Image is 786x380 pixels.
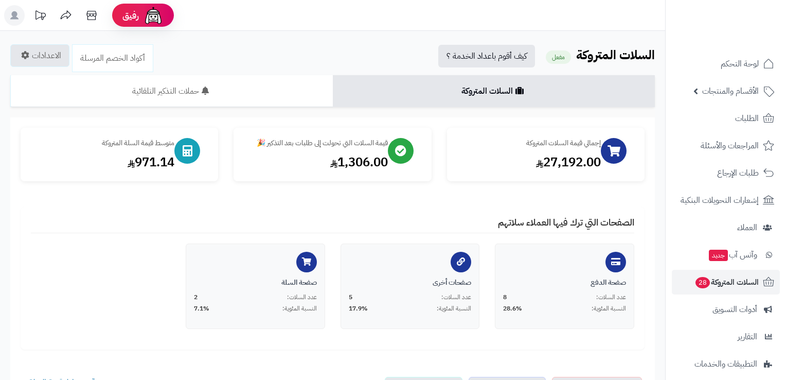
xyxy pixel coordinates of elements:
[672,324,780,349] a: التقارير
[709,250,728,261] span: جديد
[737,220,757,235] span: العملاء
[282,304,317,313] span: النسبة المئوية:
[333,75,655,107] a: السلات المتروكة
[694,275,759,289] span: السلات المتروكة
[349,304,368,313] span: 17.9%
[27,5,53,28] a: تحديثات المنصة
[244,153,387,171] div: 1,306.00
[672,161,780,185] a: طلبات الإرجاع
[503,304,522,313] span: 28.6%
[31,217,634,233] h4: الصفحات التي ترك فيها العملاء سلاتهم
[546,50,571,64] small: مفعل
[695,277,710,288] span: 28
[457,138,601,148] div: إجمالي قيمة السلات المتروكة
[194,304,209,313] span: 7.1%
[592,304,626,313] span: النسبة المئوية:
[672,352,780,376] a: التطبيقات والخدمات
[441,293,471,302] span: عدد السلات:
[716,28,776,49] img: logo-2.png
[244,138,387,148] div: قيمة السلات التي تحولت إلى طلبات بعد التذكير 🎉
[457,153,601,171] div: 27,192.00
[31,138,174,148] div: متوسط قيمة السلة المتروكة
[10,75,333,107] a: حملات التذكير التلقائية
[717,166,759,180] span: طلبات الإرجاع
[735,111,759,126] span: الطلبات
[576,46,655,64] b: السلات المتروكة
[708,248,757,262] span: وآتس آب
[194,278,317,288] div: صفحة السلة
[349,278,472,288] div: صفحات أخرى
[738,330,757,344] span: التقارير
[672,188,780,213] a: إشعارات التحويلات البنكية
[194,293,198,302] span: 2
[503,293,507,302] span: 8
[287,293,317,302] span: عدد السلات:
[672,51,780,76] a: لوحة التحكم
[596,293,626,302] span: عدد السلات:
[437,304,471,313] span: النسبة المئوية:
[72,44,153,72] a: أكواد الخصم المرسلة
[672,106,780,131] a: الطلبات
[681,193,759,208] span: إشعارات التحويلات البنكية
[438,45,535,67] a: كيف أقوم باعداد الخدمة ؟
[122,9,139,22] span: رفيق
[672,270,780,295] a: السلات المتروكة28
[702,84,759,98] span: الأقسام والمنتجات
[349,293,352,302] span: 5
[712,302,757,317] span: أدوات التسويق
[672,215,780,240] a: العملاء
[143,5,164,26] img: ai-face.png
[10,44,69,67] a: الاعدادات
[672,297,780,322] a: أدوات التسويق
[672,243,780,267] a: وآتس آبجديد
[701,139,759,153] span: المراجعات والأسئلة
[31,153,174,171] div: 971.14
[503,278,626,288] div: صفحة الدفع
[721,57,759,71] span: لوحة التحكم
[672,133,780,158] a: المراجعات والأسئلة
[694,357,757,371] span: التطبيقات والخدمات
